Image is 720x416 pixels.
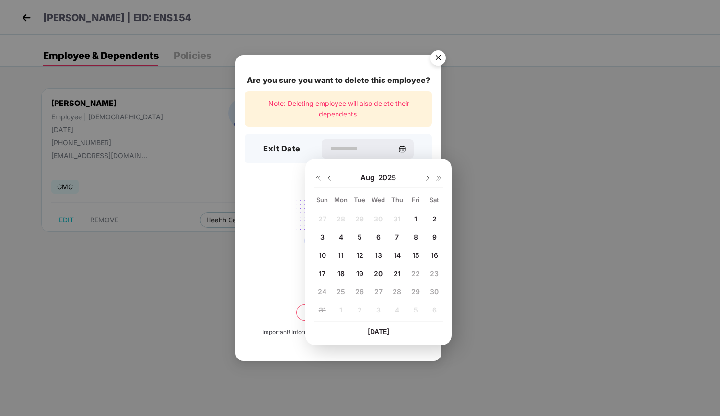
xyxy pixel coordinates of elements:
[296,304,381,321] button: Delete permanently
[398,145,406,153] img: svg+xml;base64,PHN2ZyBpZD0iQ2FsZW5kYXItMzJ4MzIiIHhtbG5zPSJodHRwOi8vd3d3LnczLm9yZy8yMDAwL3N2ZyIgd2...
[339,233,343,241] span: 4
[425,46,452,73] img: svg+xml;base64,PHN2ZyB4bWxucz0iaHR0cDovL3d3dy53My5vcmcvMjAwMC9zdmciIHdpZHRoPSI1NiIgaGVpZ2h0PSI1Ni...
[356,251,363,259] span: 12
[370,196,387,204] div: Wed
[389,196,406,204] div: Thu
[333,196,349,204] div: Mon
[432,233,437,241] span: 9
[245,74,432,86] div: Are you sure you want to delete this employee?
[262,328,415,337] div: Important! Information once deleted, can’t be recovered.
[338,251,344,259] span: 11
[319,269,325,277] span: 17
[351,196,368,204] div: Tue
[426,196,443,204] div: Sat
[378,173,396,183] span: 2025
[319,251,326,259] span: 10
[394,269,401,277] span: 21
[358,233,362,241] span: 5
[245,91,432,127] div: Note: Deleting employee will also delete their dependents.
[337,269,345,277] span: 18
[376,233,381,241] span: 6
[356,269,363,277] span: 19
[314,196,331,204] div: Sun
[435,174,443,182] img: svg+xml;base64,PHN2ZyB4bWxucz0iaHR0cDovL3d3dy53My5vcmcvMjAwMC9zdmciIHdpZHRoPSIxNiIgaGVpZ2h0PSIxNi...
[431,251,438,259] span: 16
[432,215,437,223] span: 2
[394,251,401,259] span: 14
[414,233,418,241] span: 8
[412,251,419,259] span: 15
[374,269,383,277] span: 20
[395,233,399,241] span: 7
[425,46,451,72] button: Close
[424,174,431,182] img: svg+xml;base64,PHN2ZyBpZD0iRHJvcGRvd24tMzJ4MzIiIHhtbG5zPSJodHRwOi8vd3d3LnczLm9yZy8yMDAwL3N2ZyIgd2...
[407,196,424,204] div: Fri
[320,233,325,241] span: 3
[314,174,322,182] img: svg+xml;base64,PHN2ZyB4bWxucz0iaHR0cDovL3d3dy53My5vcmcvMjAwMC9zdmciIHdpZHRoPSIxNiIgaGVpZ2h0PSIxNi...
[360,173,378,183] span: Aug
[368,327,389,335] span: [DATE]
[285,190,392,265] img: svg+xml;base64,PHN2ZyB4bWxucz0iaHR0cDovL3d3dy53My5vcmcvMjAwMC9zdmciIHdpZHRoPSIyMjQiIGhlaWdodD0iMT...
[263,143,301,155] h3: Exit Date
[414,215,417,223] span: 1
[325,174,333,182] img: svg+xml;base64,PHN2ZyBpZD0iRHJvcGRvd24tMzJ4MzIiIHhtbG5zPSJodHRwOi8vd3d3LnczLm9yZy8yMDAwL3N2ZyIgd2...
[375,251,382,259] span: 13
